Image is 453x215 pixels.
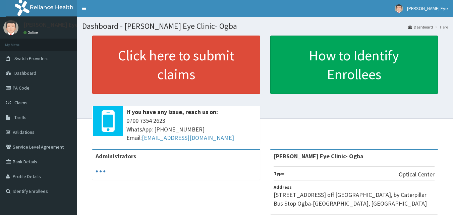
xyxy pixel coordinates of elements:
[14,114,26,120] span: Tariffs
[92,36,260,94] a: Click here to submit claims
[14,70,36,76] span: Dashboard
[274,170,285,176] b: Type
[399,170,435,179] p: Optical Center
[14,100,27,106] span: Claims
[434,24,448,30] li: Here
[23,30,40,35] a: Online
[82,22,448,31] h1: Dashboard - [PERSON_NAME] Eye Clinic- Ogba
[274,191,435,208] p: [STREET_ADDRESS] off [GEOGRAPHIC_DATA], by Caterpillar Bus Stop Ogba-[GEOGRAPHIC_DATA], [GEOGRAPH...
[408,24,433,30] a: Dashboard
[407,5,448,11] span: [PERSON_NAME] Eye
[14,55,49,61] span: Switch Providers
[274,184,292,190] b: Address
[270,36,438,94] a: How to Identify Enrollees
[126,116,257,142] span: 0700 7354 2623 WhatsApp: [PHONE_NUMBER] Email:
[395,4,403,13] img: User Image
[274,152,363,160] strong: [PERSON_NAME] Eye Clinic- Ogba
[23,22,78,28] p: [PERSON_NAME] Eye
[3,20,18,35] img: User Image
[96,152,136,160] b: Administrators
[126,108,218,116] b: If you have any issue, reach us on:
[96,166,106,176] svg: audio-loading
[142,134,234,142] a: [EMAIL_ADDRESS][DOMAIN_NAME]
